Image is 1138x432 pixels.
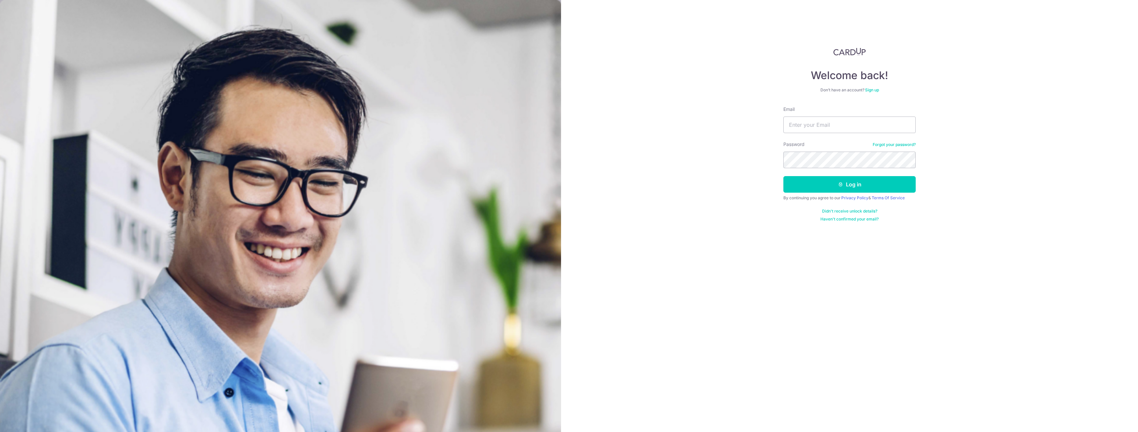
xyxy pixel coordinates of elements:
[783,69,916,82] h4: Welcome back!
[783,195,916,201] div: By continuing you agree to our &
[822,209,877,214] a: Didn't receive unlock details?
[783,87,916,93] div: Don’t have an account?
[865,87,879,92] a: Sign up
[783,117,916,133] input: Enter your Email
[820,216,879,222] a: Haven't confirmed your email?
[841,195,868,200] a: Privacy Policy
[783,141,805,148] label: Password
[873,142,916,147] a: Forgot your password?
[872,195,905,200] a: Terms Of Service
[783,176,916,193] button: Log in
[783,106,795,113] label: Email
[833,48,866,56] img: CardUp Logo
